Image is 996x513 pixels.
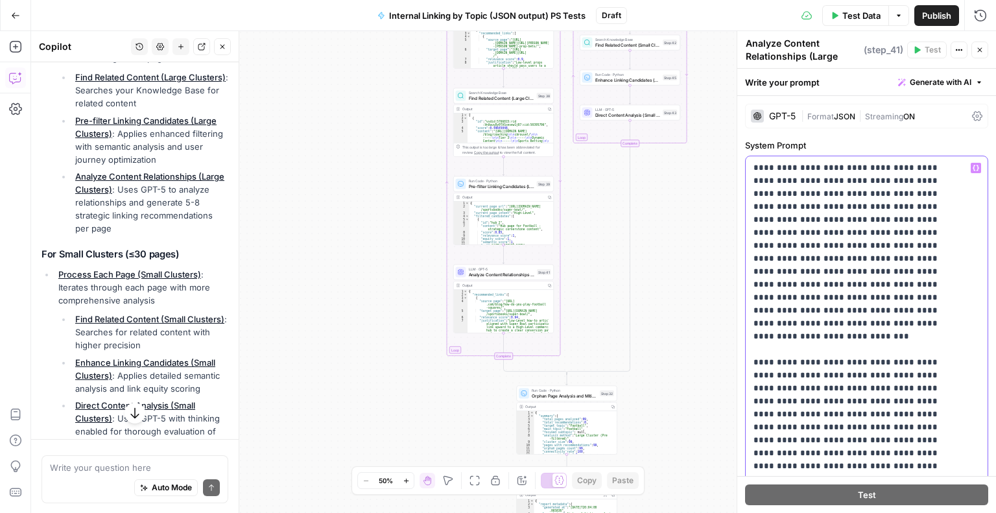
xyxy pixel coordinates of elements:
span: Search Knowledge Base [469,90,534,95]
li: : Uses GPT-5 to analyze relationships and generate 5-8 strategic linking recommendations per page [72,170,228,235]
div: 11 [454,241,469,244]
div: Step 38 [537,93,551,99]
div: 11 [517,447,534,450]
li: : Applies enhanced filtering with semantic analysis and user journey optimization [72,114,228,166]
button: Test [745,484,988,505]
textarea: Analyze Content Relationships (Large Clusters) [746,37,860,76]
div: 3 [454,120,468,126]
div: 9 [454,234,469,237]
div: Output [525,492,599,497]
span: Toggle code folding, rows 1 through 59 [464,113,468,117]
span: Run Code · Python [532,388,597,393]
span: Find Related Content (Large Clusters) [469,95,534,101]
span: Draft [602,10,621,21]
span: Toggle code folding, rows 3 through 60 [467,32,471,35]
div: 4 [454,35,471,38]
span: Analyze Content Relationships (Large Clusters) [469,271,535,278]
span: Toggle code folding, rows 2 through 15 [530,503,534,506]
span: Run Code · Python [595,72,661,77]
span: Copy the output [474,150,499,154]
div: 4 [454,300,468,309]
span: LLM · GPT-5 [595,107,661,112]
div: 3 [517,506,534,512]
span: | [801,109,807,122]
span: Find Related Content (Small Clusters) [595,42,661,48]
button: Internal Linking by Topic (JSON output) PS Tests [370,5,593,26]
span: Toggle code folding, rows 1 through 225 [466,202,469,205]
span: LLM · GPT-5 [469,267,535,272]
div: 2 [454,117,468,120]
span: | [855,109,865,122]
li: : Iterates through each page in the cluster [55,38,228,235]
span: Streaming [865,112,903,121]
div: 3 [454,296,468,300]
button: Paste [607,472,639,489]
div: 6 [454,48,471,58]
g: Edge from step_37 to step_42 [629,15,631,34]
li: : Uses GPT-5 with thinking enabled for thorough evaluation of each linking opportunity [72,399,228,451]
div: 10 [454,237,469,241]
div: Complete [453,353,554,360]
span: Toggle code folding, rows 1 through 2321 [530,499,534,503]
span: ON [903,112,915,121]
div: 10 [517,444,534,447]
div: Step 45 [663,75,678,80]
span: Toggle code folding, rows 3 through 10 [464,296,468,300]
div: 3 [454,32,471,35]
g: Edge from step_37-iteration-end to step_33-conditional-end [567,147,630,374]
li: : Applies detailed semantic analysis and link equity scoring [72,356,228,395]
div: 2 [517,414,534,418]
div: Write your prompt [737,69,996,95]
a: Pre-filter Linking Candidates (Large Clusters) [75,115,217,139]
div: 3 [517,418,534,421]
a: Direct Content Analysis (Small Clusters) [75,400,195,424]
a: Enhance Linking Candidates (Small Clusters) [75,357,215,381]
span: Toggle code folding, rows 4 through 11 [467,35,471,38]
div: Copilot [39,40,127,53]
div: Output [462,283,544,288]
span: Toggle code folding, rows 2 through 67 [464,293,468,296]
div: Step 32 [600,390,614,396]
div: 5 [517,424,534,427]
a: Find Related Content (Small Clusters) [75,314,224,324]
div: Step 42 [663,40,678,45]
div: Run Code · PythonPre-filter Linking Candidates (Large Clusters)Step 39Output{ "current_page_url":... [453,176,554,245]
span: Toggle code folding, rows 2 through 14 [530,414,534,418]
div: Step 41 [537,269,551,275]
span: Toggle code folding, rows 1 through 72 [464,290,468,293]
span: Pre-filter Linking Candidates (Large Clusters) [469,183,534,189]
li: : Searches for related content with higher precision [72,313,228,352]
g: Edge from step_36 to step_38 [503,68,504,87]
span: Toggle code folding, rows 1 through 2339 [530,411,534,414]
div: 7 [454,224,469,231]
div: Search Knowledge BaseFind Related Content (Small Clusters)Step 42 [580,35,680,51]
div: Step 39 [537,181,551,187]
button: Test Data [822,5,888,26]
div: 5 [454,130,468,175]
div: 5 [454,38,471,48]
div: 8 [454,231,469,234]
div: 8 [454,61,471,84]
div: 1 [454,202,469,205]
g: Edge from step_32 to step_44 [566,454,568,473]
div: 7 [454,319,468,339]
g: Edge from step_33-conditional-end to step_32 [566,373,568,385]
g: Edge from step_38 to step_39 [503,156,504,175]
span: Orphan Page Analysis and Mitigation [532,392,597,399]
span: Direct Content Analysis (Small Clusters) [595,112,661,118]
div: 2 [454,293,468,296]
div: 4 [454,215,469,218]
div: Complete [580,140,680,147]
span: Copy [577,475,597,486]
li: : Searches your Knowledge Base for related content [72,71,228,110]
span: Paste [612,475,634,486]
div: LLM · GPT-5Direct Content Analysis (Small Clusters)Step 43 [580,105,680,121]
span: Generate with AI [910,77,971,88]
div: 5 [454,309,468,316]
div: 2 [454,205,469,211]
button: Auto Mode [134,479,198,495]
div: This output is too large & has been abbreviated for review. to view the full content. [462,145,551,155]
span: Internal Linking by Topic (JSON output) PS Tests [389,9,586,22]
h3: For Small Clusters (≤30 pages) [41,248,228,261]
a: Process Each Page (Small Clusters) [58,269,201,280]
